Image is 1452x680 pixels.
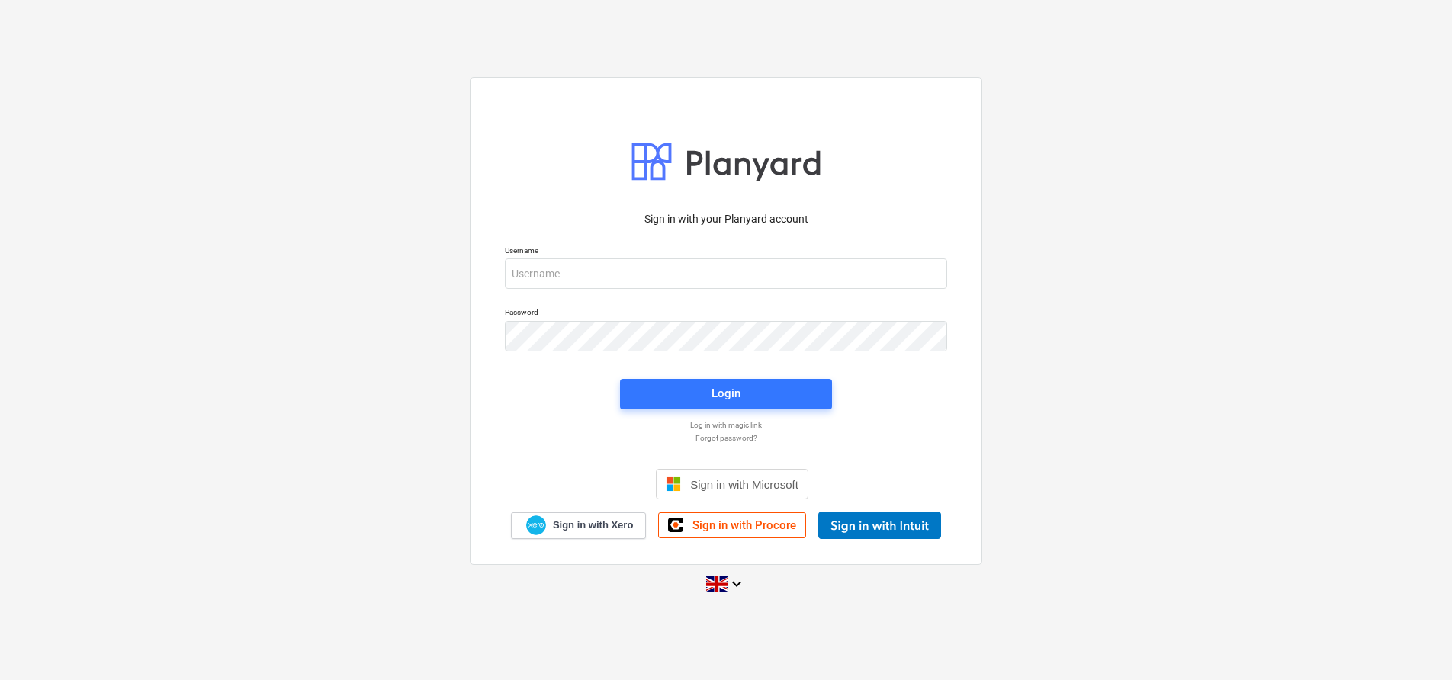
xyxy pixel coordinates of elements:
span: Sign in with Xero [553,518,633,532]
img: Xero logo [526,515,546,536]
p: Password [505,307,947,320]
img: Microsoft logo [666,476,681,492]
button: Login [620,379,832,409]
div: Login [712,383,740,403]
span: Sign in with Microsoft [690,478,798,491]
p: Username [505,245,947,258]
p: Sign in with your Planyard account [505,211,947,227]
a: Sign in with Xero [511,512,647,539]
span: Sign in with Procore [692,518,796,532]
input: Username [505,258,947,289]
a: Sign in with Procore [658,512,806,538]
i: keyboard_arrow_down [728,575,746,593]
a: Forgot password? [497,433,955,443]
a: Log in with magic link [497,420,955,430]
